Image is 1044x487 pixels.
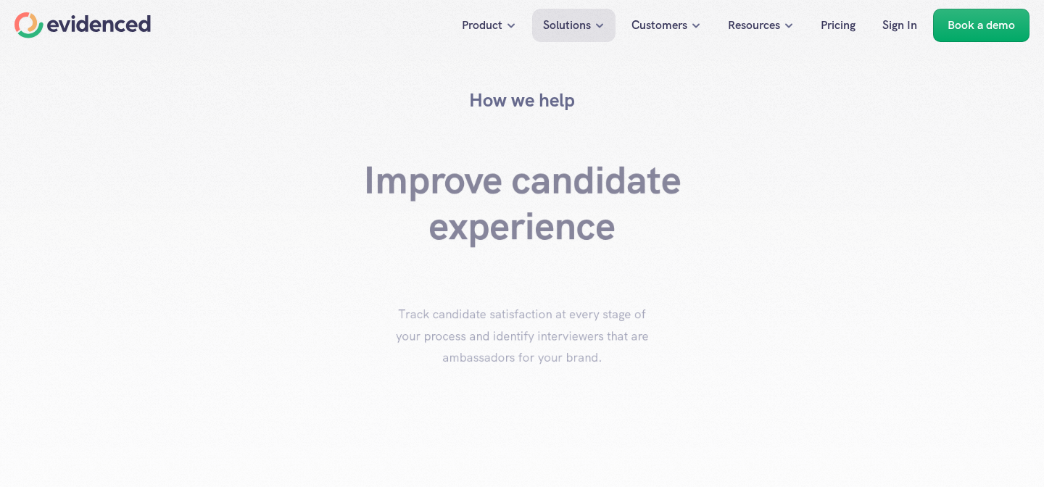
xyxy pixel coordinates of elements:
h4: How we help [469,87,575,113]
p: Chat with sales [550,401,627,420]
p: Watch a demo [417,401,492,420]
a: Home [14,12,151,38]
p: Pricing [821,16,855,35]
p: Track candidate satisfaction at every stage of your process and identify interviewers that are am... [385,304,659,369]
a: Book a demo [933,9,1029,42]
p: Solutions [543,16,591,35]
p: Product [462,16,502,35]
a: Pricing [810,9,866,42]
p: Book a demo [948,16,1015,35]
a: Watch a demo [402,394,524,428]
p: Customers [631,16,687,35]
p: Resources [728,16,780,35]
a: Sign In [871,9,928,42]
p: Sign In [882,16,917,35]
h1: Improve candidate experience [303,157,742,249]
